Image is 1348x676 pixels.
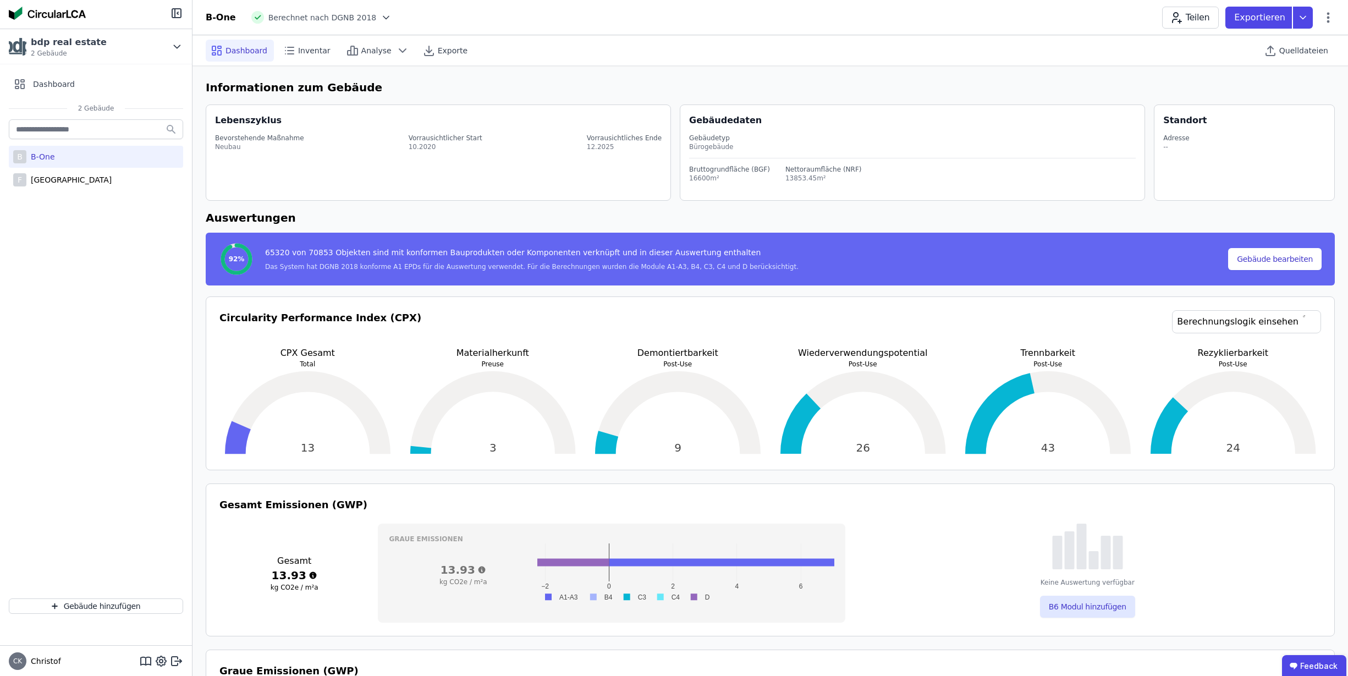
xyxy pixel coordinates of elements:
span: Exporte [438,45,467,56]
img: bdp real estate [9,38,26,56]
span: Analyse [361,45,392,56]
div: Das System hat DGNB 2018 konforme A1 EPDs für die Auswertung verwendet. Für die Berechnungen wurd... [265,262,799,271]
p: Post-Use [590,360,766,369]
h3: Circularity Performance Index (CPX) [219,310,421,347]
span: 2 Gebäude [67,104,125,113]
div: [GEOGRAPHIC_DATA] [26,174,112,185]
span: Dashboard [33,79,75,90]
h3: kg CO2e / m²a [219,583,369,592]
p: Post-Use [1145,360,1322,369]
img: Concular [9,7,86,20]
div: 16600m² [689,174,770,183]
div: Keine Auswertung verfügbar [1041,578,1135,587]
span: Dashboard [225,45,267,56]
div: 12.2025 [587,142,662,151]
div: B [13,150,26,163]
p: CPX Gesamt [219,347,396,360]
p: Post-Use [775,360,951,369]
button: Gebäude hinzufügen [9,598,183,614]
div: Gebäudetyp [689,134,1136,142]
div: Bürogebäude [689,142,1136,151]
div: -- [1163,142,1190,151]
span: Inventar [298,45,331,56]
h3: 13.93 [389,562,537,578]
p: Trennbarkeit [960,347,1136,360]
p: Exportieren [1234,11,1288,24]
span: Christof [26,656,61,667]
p: Materialherkunft [405,347,581,360]
p: Demontiertbarkeit [590,347,766,360]
div: B-One [206,11,236,24]
button: B6 Modul hinzufügen [1040,596,1135,618]
p: Post-Use [960,360,1136,369]
div: Lebenszyklus [215,114,282,127]
p: Rezyklierbarkeit [1145,347,1322,360]
span: Berechnet nach DGNB 2018 [268,12,377,23]
h3: 13.93 [219,568,369,583]
span: Quelldateien [1279,45,1328,56]
div: 65320 von 70853 Objekten sind mit konformen Bauprodukten oder Komponenten verknüpft und in dieser... [265,247,799,262]
div: Bruttogrundfläche (BGF) [689,165,770,174]
div: Bevorstehende Maßnahme [215,134,304,142]
p: Wiederverwendungspotential [775,347,951,360]
div: B-One [26,151,55,162]
div: Nettoraumfläche (NRF) [785,165,862,174]
h6: Auswertungen [206,210,1335,226]
span: 92% [229,255,245,263]
div: Neubau [215,142,304,151]
img: empty-state [1052,524,1123,569]
a: Berechnungslogik einsehen [1172,310,1321,333]
div: bdp real estate [31,36,107,49]
div: Vorrausichtlicher Start [409,134,482,142]
div: Standort [1163,114,1207,127]
div: 13853.45m² [785,174,862,183]
h6: Informationen zum Gebäude [206,79,1335,96]
button: Gebäude bearbeiten [1228,248,1322,270]
button: Teilen [1162,7,1219,29]
span: 2 Gebäude [31,49,107,58]
h3: Gesamt [219,554,369,568]
p: Preuse [405,360,581,369]
h3: Gesamt Emissionen (GWP) [219,497,1321,513]
div: Vorrausichtliches Ende [587,134,662,142]
p: Total [219,360,396,369]
div: 10.2020 [409,142,482,151]
span: CK [13,658,22,664]
h3: kg CO2e / m²a [389,578,537,586]
h3: Graue Emissionen [389,535,834,543]
div: Adresse [1163,134,1190,142]
div: F [13,173,26,186]
div: Gebäudedaten [689,114,1145,127]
